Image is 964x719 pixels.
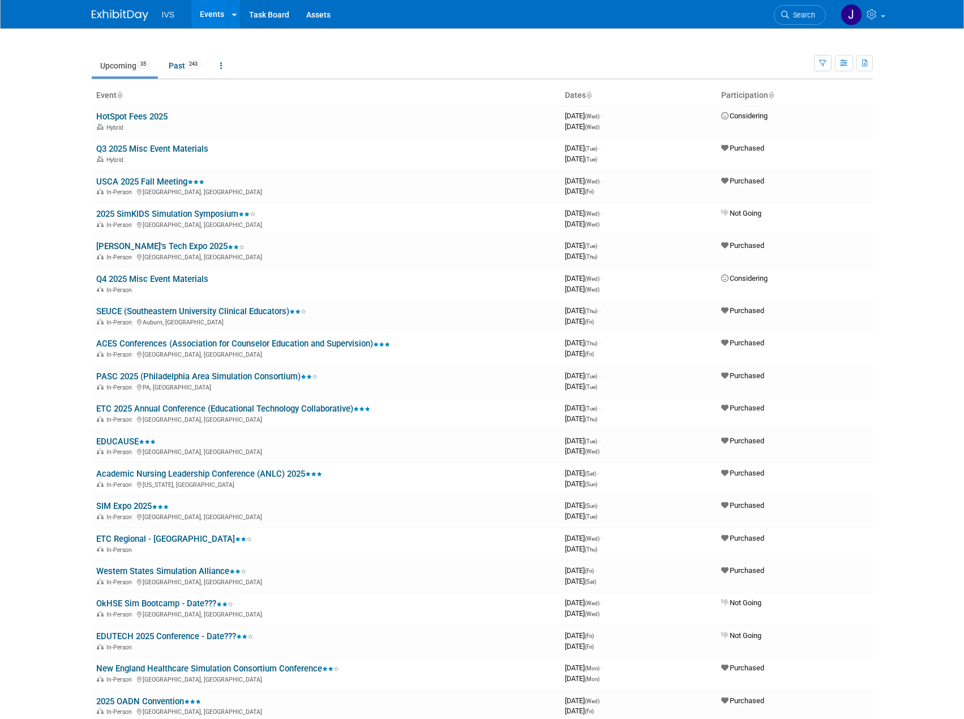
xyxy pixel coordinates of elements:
[599,501,601,510] span: -
[96,209,255,219] a: 2025 SimKIDS Simulation Symposium
[137,60,149,69] span: 35
[601,209,603,217] span: -
[565,285,599,293] span: [DATE]
[585,286,599,293] span: (Wed)
[96,674,556,683] div: [GEOGRAPHIC_DATA], [GEOGRAPHIC_DATA]
[96,609,556,618] div: [GEOGRAPHIC_DATA], [GEOGRAPHIC_DATA]
[721,274,768,283] span: Considering
[96,512,556,521] div: [GEOGRAPHIC_DATA], [GEOGRAPHIC_DATA]
[585,113,599,119] span: (Wed)
[599,306,601,315] span: -
[96,187,556,196] div: [GEOGRAPHIC_DATA], [GEOGRAPHIC_DATA]
[585,373,597,379] span: (Tue)
[721,144,764,152] span: Purchased
[97,481,104,487] img: In-Person Event
[585,503,597,509] span: (Sun)
[106,286,135,294] span: In-Person
[96,696,201,707] a: 2025 OADN Convention
[721,566,764,575] span: Purchased
[565,112,603,120] span: [DATE]
[97,611,104,617] img: In-Person Event
[96,447,556,456] div: [GEOGRAPHIC_DATA], [GEOGRAPHIC_DATA]
[106,546,135,554] span: In-Person
[599,339,601,347] span: -
[585,211,599,217] span: (Wed)
[585,481,597,487] span: (Sun)
[106,676,135,683] span: In-Person
[565,155,597,163] span: [DATE]
[97,448,104,454] img: In-Person Event
[586,91,592,100] a: Sort by Start Date
[721,241,764,250] span: Purchased
[721,598,761,607] span: Not Going
[96,480,556,489] div: [US_STATE], [GEOGRAPHIC_DATA]
[565,480,597,488] span: [DATE]
[97,254,104,259] img: In-Person Event
[721,177,764,185] span: Purchased
[92,55,158,76] a: Upcoming35
[721,306,764,315] span: Purchased
[585,644,594,650] span: (Fri)
[565,252,597,260] span: [DATE]
[106,124,127,131] span: Hybrid
[565,501,601,510] span: [DATE]
[565,122,599,131] span: [DATE]
[721,501,764,510] span: Purchased
[599,371,601,380] span: -
[160,55,209,76] a: Past243
[721,696,764,705] span: Purchased
[585,579,596,585] span: (Sat)
[565,642,594,650] span: [DATE]
[565,317,594,326] span: [DATE]
[96,144,208,154] a: Q3 2025 Misc Event Materials
[92,86,560,105] th: Event
[97,124,104,130] img: Hybrid Event
[565,512,597,520] span: [DATE]
[585,470,596,477] span: (Sat)
[96,534,252,544] a: ETC Regional - [GEOGRAPHIC_DATA]
[96,664,339,674] a: New England Healthcare Simulation Consortium Conference
[106,319,135,326] span: In-Person
[565,404,601,412] span: [DATE]
[565,144,601,152] span: [DATE]
[721,404,764,412] span: Purchased
[585,221,599,228] span: (Wed)
[106,513,135,521] span: In-Person
[106,254,135,261] span: In-Person
[585,351,594,357] span: (Fri)
[598,469,599,477] span: -
[162,10,175,19] span: IVS
[585,319,594,325] span: (Fri)
[601,598,603,607] span: -
[106,579,135,586] span: In-Person
[721,209,761,217] span: Not Going
[774,5,826,25] a: Search
[565,382,597,391] span: [DATE]
[565,469,599,477] span: [DATE]
[97,644,104,649] img: In-Person Event
[96,436,156,447] a: EDUCAUSE
[97,416,104,422] img: In-Person Event
[585,568,594,574] span: (Fri)
[585,124,599,130] span: (Wed)
[96,566,246,576] a: Western States Simulation Alliance
[96,241,245,251] a: [PERSON_NAME]'s Tech Expo 2025
[565,447,599,455] span: [DATE]
[96,306,306,316] a: SEUCE (Southeastern University Clinical Educators)
[565,220,599,228] span: [DATE]
[96,382,556,391] div: PA, [GEOGRAPHIC_DATA]
[565,274,603,283] span: [DATE]
[599,404,601,412] span: -
[97,384,104,390] img: In-Person Event
[585,536,599,542] span: (Wed)
[565,545,597,553] span: [DATE]
[97,546,104,552] img: In-Person Event
[565,436,601,445] span: [DATE]
[96,469,322,479] a: Academic Nursing Leadership Conference (ANLC) 2025
[585,665,599,671] span: (Mon)
[96,371,318,382] a: PASC 2025 (Philadelphia Area Simulation Consortium)
[106,708,135,716] span: In-Person
[97,513,104,519] img: In-Person Event
[585,698,599,704] span: (Wed)
[96,577,556,586] div: [GEOGRAPHIC_DATA], [GEOGRAPHIC_DATA]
